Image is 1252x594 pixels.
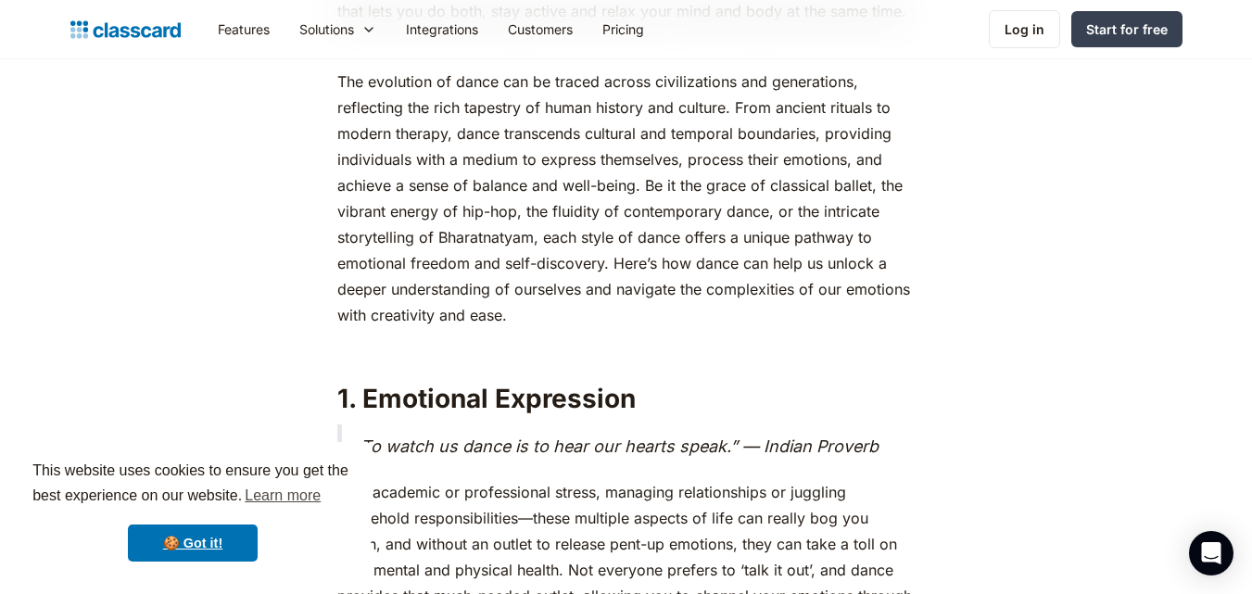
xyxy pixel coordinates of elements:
a: Customers [493,8,588,50]
div: cookieconsent [15,442,371,579]
a: Pricing [588,8,659,50]
a: learn more about cookies [242,482,323,510]
a: Log in [989,10,1060,48]
a: dismiss cookie message [128,524,258,562]
a: Start for free [1071,11,1182,47]
h2: 1. Emotional Expression [337,382,915,415]
div: Solutions [285,8,391,50]
a: Features [203,8,285,50]
p: The evolution of dance can be traced across civilizations and generations, reflecting the rich ta... [337,69,915,328]
a: Integrations [391,8,493,50]
div: Solutions [299,19,354,39]
div: Log in [1005,19,1044,39]
span: This website uses cookies to ensure you get the best experience on our website. [32,460,353,510]
div: Open Intercom Messenger [1189,531,1233,575]
div: Start for free [1086,19,1168,39]
em: To watch us dance is to hear our hearts speak.” — Indian Proverb [360,436,879,456]
a: home [70,17,181,43]
p: ‍ [337,337,915,363]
